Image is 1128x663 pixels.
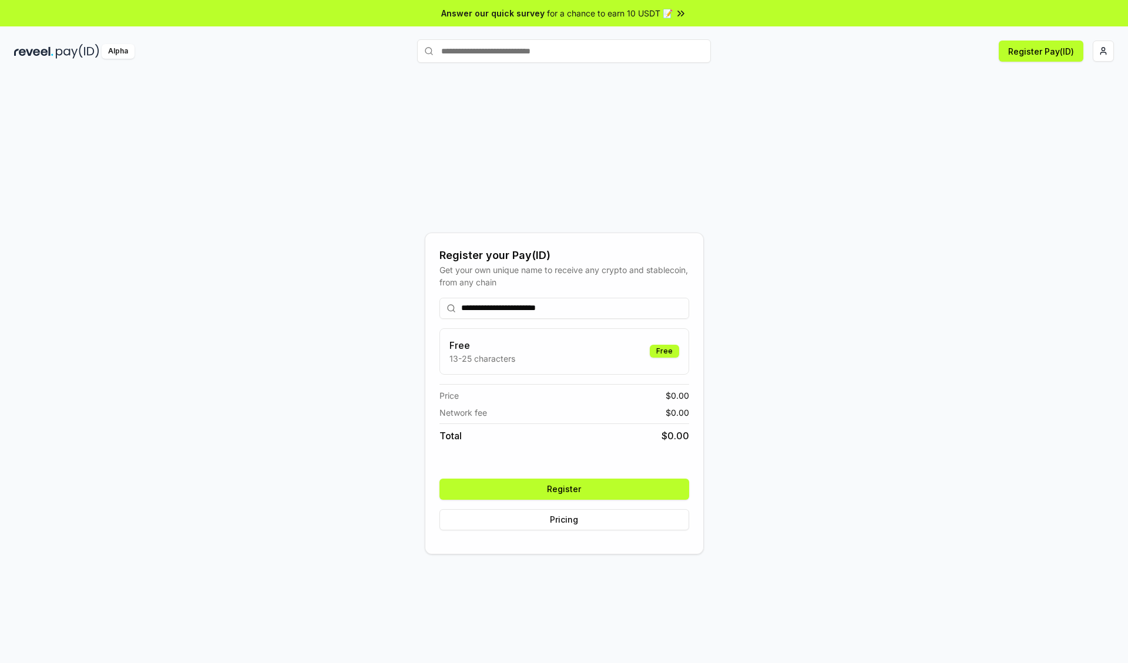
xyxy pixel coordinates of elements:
[662,429,689,443] span: $ 0.00
[102,44,135,59] div: Alpha
[441,7,545,19] span: Answer our quick survey
[439,509,689,530] button: Pricing
[650,345,679,358] div: Free
[439,479,689,500] button: Register
[439,429,462,443] span: Total
[439,264,689,288] div: Get your own unique name to receive any crypto and stablecoin, from any chain
[666,406,689,419] span: $ 0.00
[449,352,515,365] p: 13-25 characters
[666,389,689,402] span: $ 0.00
[449,338,515,352] h3: Free
[14,44,53,59] img: reveel_dark
[439,247,689,264] div: Register your Pay(ID)
[56,44,99,59] img: pay_id
[547,7,673,19] span: for a chance to earn 10 USDT 📝
[439,389,459,402] span: Price
[999,41,1083,62] button: Register Pay(ID)
[439,406,487,419] span: Network fee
